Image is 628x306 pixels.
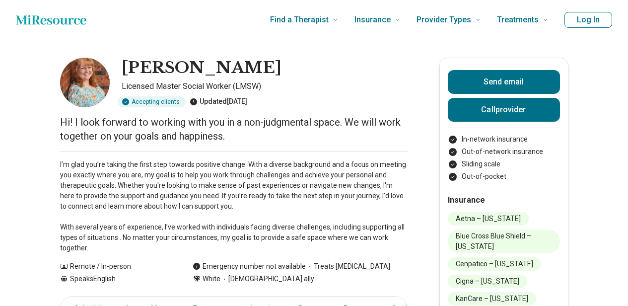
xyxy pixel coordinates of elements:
span: [DEMOGRAPHIC_DATA] ally [220,274,314,284]
a: Home page [16,10,86,30]
div: Emergency number not available [193,261,306,272]
li: Cigna – [US_STATE] [448,275,527,288]
span: Find a Therapist [270,13,329,27]
h1: [PERSON_NAME] [122,58,281,78]
h2: Insurance [448,194,560,206]
span: Provider Types [417,13,471,27]
p: Hi! I look forward to working with you in a non-judgmental space. We will work together on your g... [60,115,408,143]
div: Accepting clients [118,96,186,107]
button: Log In [564,12,612,28]
li: Out-of-network insurance [448,147,560,157]
span: White [203,274,220,284]
button: Send email [448,70,560,94]
li: Blue Cross Blue Shield – [US_STATE] [448,229,560,253]
div: Updated [DATE] [190,96,247,107]
p: Licensed Master Social Worker (LMSW) [122,80,408,92]
span: Treatments [497,13,539,27]
div: Speaks English [60,274,173,284]
li: Aetna – [US_STATE] [448,212,529,226]
li: Sliding scale [448,159,560,169]
p: I’m glad you’re taking the first step towards positive change. With a diverse background and a fo... [60,159,408,253]
span: Treats [MEDICAL_DATA] [306,261,390,272]
li: In-network insurance [448,134,560,145]
li: Out-of-pocket [448,171,560,182]
li: KanCare – [US_STATE] [448,292,536,306]
ul: Payment options [448,134,560,182]
div: Remote / In-person [60,261,173,272]
li: Cenpatico – [US_STATE] [448,257,541,271]
span: Insurance [354,13,391,27]
img: Barbie Stuhlsatz, Licensed Master Social Worker (LMSW) [60,58,110,107]
button: Callprovider [448,98,560,122]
